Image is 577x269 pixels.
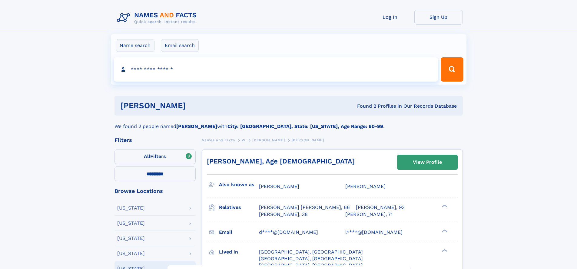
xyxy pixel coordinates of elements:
[117,236,145,241] div: [US_STATE]
[117,221,145,226] div: [US_STATE]
[259,211,308,218] a: [PERSON_NAME], 38
[117,206,145,210] div: [US_STATE]
[219,180,259,190] h3: Also known as
[345,211,393,218] a: [PERSON_NAME], 71
[219,202,259,213] h3: Relatives
[259,262,363,268] span: [GEOGRAPHIC_DATA], [GEOGRAPHIC_DATA]
[414,10,463,25] a: Sign Up
[117,251,145,256] div: [US_STATE]
[252,138,285,142] span: [PERSON_NAME]
[144,153,150,159] span: All
[397,155,457,170] a: View Profile
[114,137,196,143] div: Filters
[259,183,299,189] span: [PERSON_NAME]
[356,204,405,211] a: [PERSON_NAME], 93
[440,204,448,208] div: ❯
[259,256,363,261] span: [GEOGRAPHIC_DATA], [GEOGRAPHIC_DATA]
[114,188,196,194] div: Browse Locations
[366,10,414,25] a: Log In
[114,57,438,82] input: search input
[242,138,246,142] span: W
[114,10,202,26] img: Logo Names and Facts
[219,227,259,237] h3: Email
[259,249,363,255] span: [GEOGRAPHIC_DATA], [GEOGRAPHIC_DATA]
[242,136,246,144] a: W
[121,102,271,109] h1: [PERSON_NAME]
[116,39,154,52] label: Name search
[441,57,463,82] button: Search Button
[271,103,457,109] div: Found 2 Profiles In Our Records Database
[345,183,386,189] span: [PERSON_NAME]
[207,157,355,165] a: [PERSON_NAME], Age [DEMOGRAPHIC_DATA]
[161,39,199,52] label: Email search
[252,136,285,144] a: [PERSON_NAME]
[440,248,448,252] div: ❯
[176,123,217,129] b: [PERSON_NAME]
[292,138,324,142] span: [PERSON_NAME]
[114,150,196,164] label: Filters
[114,116,463,130] div: We found 2 people named with .
[413,155,442,169] div: View Profile
[259,204,350,211] a: [PERSON_NAME] [PERSON_NAME], 66
[202,136,235,144] a: Names and Facts
[219,247,259,257] h3: Lived in
[227,123,383,129] b: City: [GEOGRAPHIC_DATA], State: [US_STATE], Age Range: 60-99
[440,229,448,233] div: ❯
